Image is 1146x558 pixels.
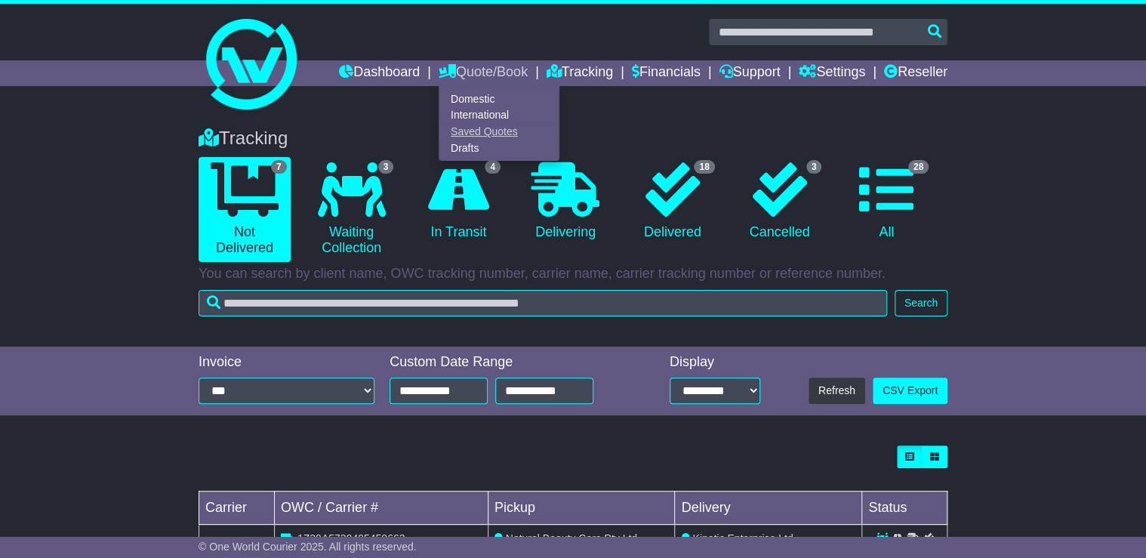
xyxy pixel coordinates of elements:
[547,60,613,86] a: Tracking
[670,354,761,371] div: Display
[199,492,275,525] td: Carrier
[412,157,504,246] a: 4 In Transit
[719,60,780,86] a: Support
[632,60,701,86] a: Financials
[306,157,398,262] a: 3 Waiting Collection
[199,157,291,262] a: 7 Not Delivered
[199,541,417,553] span: © One World Courier 2025. All rights reserved.
[378,160,394,174] span: 3
[799,60,865,86] a: Settings
[439,86,559,161] div: Quote/Book
[439,124,559,140] a: Saved Quotes
[809,378,865,404] button: Refresh
[840,157,932,246] a: 28 All
[439,60,528,86] a: Quote/Book
[297,532,405,544] span: 1Z30A5730495450663
[275,492,488,525] td: OWC / Carrier #
[488,492,675,525] td: Pickup
[199,266,947,282] p: You can search by client name, OWC tracking number, carrier name, carrier tracking number or refe...
[271,160,287,174] span: 7
[806,160,822,174] span: 3
[873,378,947,404] a: CSV Export
[675,492,862,525] td: Delivery
[884,60,947,86] a: Reseller
[199,354,374,371] div: Invoice
[439,140,559,156] a: Drafts
[862,492,947,525] td: Status
[390,354,629,371] div: Custom Date Range
[485,160,501,174] span: 4
[694,160,714,174] span: 18
[519,157,612,246] a: Delivering
[895,290,947,316] button: Search
[439,107,559,124] a: International
[506,532,637,544] span: Natural Beauty Care Pty Ltd
[908,160,929,174] span: 28
[692,532,793,544] span: Kinetic Enterprise Ltd
[439,91,559,107] a: Domestic
[191,128,955,150] div: Tracking
[339,60,420,86] a: Dashboard
[627,157,719,246] a: 18 Delivered
[734,157,826,246] a: 3 Cancelled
